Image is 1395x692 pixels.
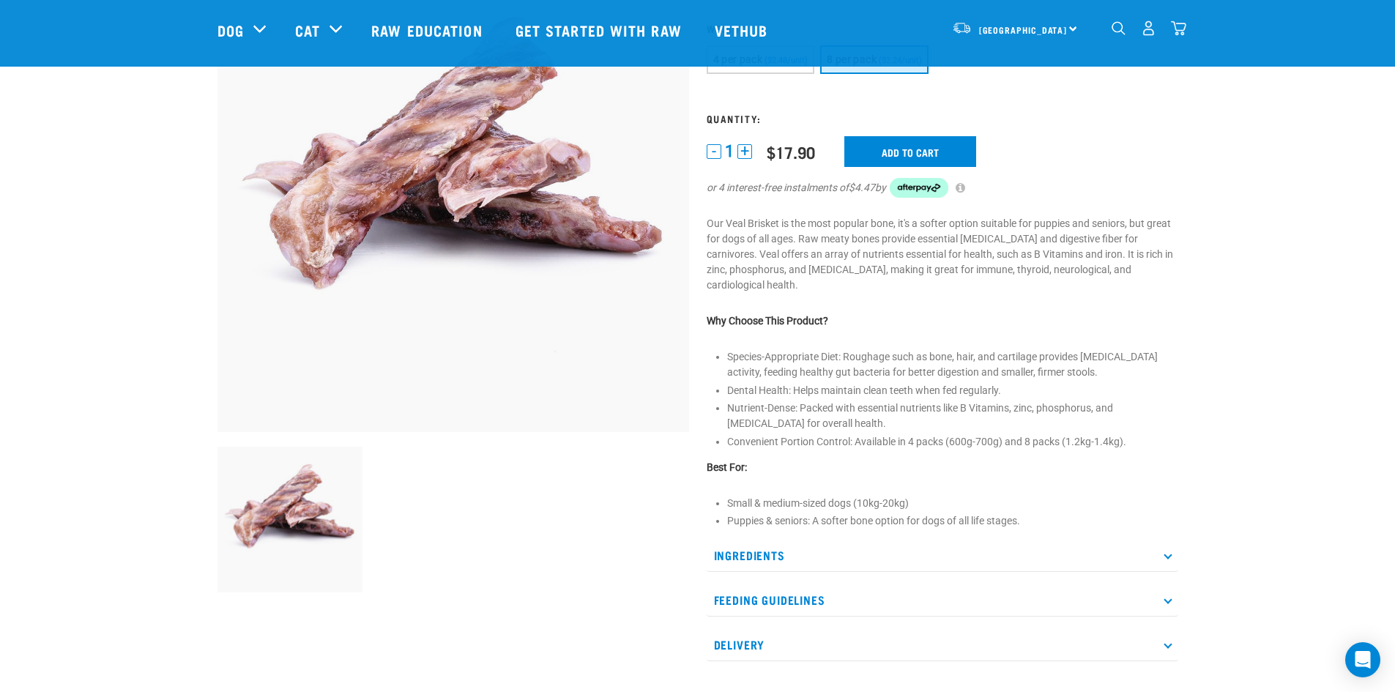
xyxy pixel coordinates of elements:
a: Cat [295,19,320,41]
a: Get started with Raw [501,1,700,59]
input: Add to cart [844,136,976,167]
img: Afterpay [890,178,948,198]
img: home-icon@2x.png [1171,21,1186,36]
li: Species-Appropriate Diet: Roughage such as bone, hair, and cartilage provides [MEDICAL_DATA] acti... [727,349,1178,380]
strong: Best For: [707,461,747,473]
a: Raw Education [357,1,500,59]
li: Small & medium-sized dogs (10kg-20kg) [727,496,1178,511]
p: Ingredients [707,539,1178,572]
strong: Why Choose This Product? [707,315,828,327]
div: or 4 interest-free instalments of by [707,178,1178,198]
button: + [737,144,752,159]
p: Delivery [707,628,1178,661]
p: Feeding Guidelines [707,584,1178,617]
span: $4.47 [849,180,875,196]
a: Vethub [700,1,786,59]
img: user.png [1141,21,1156,36]
img: van-moving.png [952,21,972,34]
span: 1 [725,144,734,159]
div: Open Intercom Messenger [1345,642,1380,677]
a: Dog [217,19,244,41]
li: Puppies & seniors: A softer bone option for dogs of all life stages. [727,513,1178,529]
img: home-icon-1@2x.png [1112,21,1126,35]
li: Nutrient-Dense: Packed with essential nutrients like B Vitamins, zinc, phosphorus, and [MEDICAL_D... [727,401,1178,431]
p: Our Veal Brisket is the most popular bone, it's a softer option suitable for puppies and seniors,... [707,216,1178,293]
span: [GEOGRAPHIC_DATA] [979,27,1068,32]
li: Convenient Portion Control: Available in 4 packs (600g-700g) and 8 packs (1.2kg-1.4kg). [727,434,1178,450]
img: 1207 Veal Brisket 4pp 01 [217,447,363,592]
li: Dental Health: Helps maintain clean teeth when fed regularly. [727,383,1178,398]
h3: Quantity: [707,113,1178,124]
div: $17.90 [767,143,815,161]
button: - [707,144,721,159]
